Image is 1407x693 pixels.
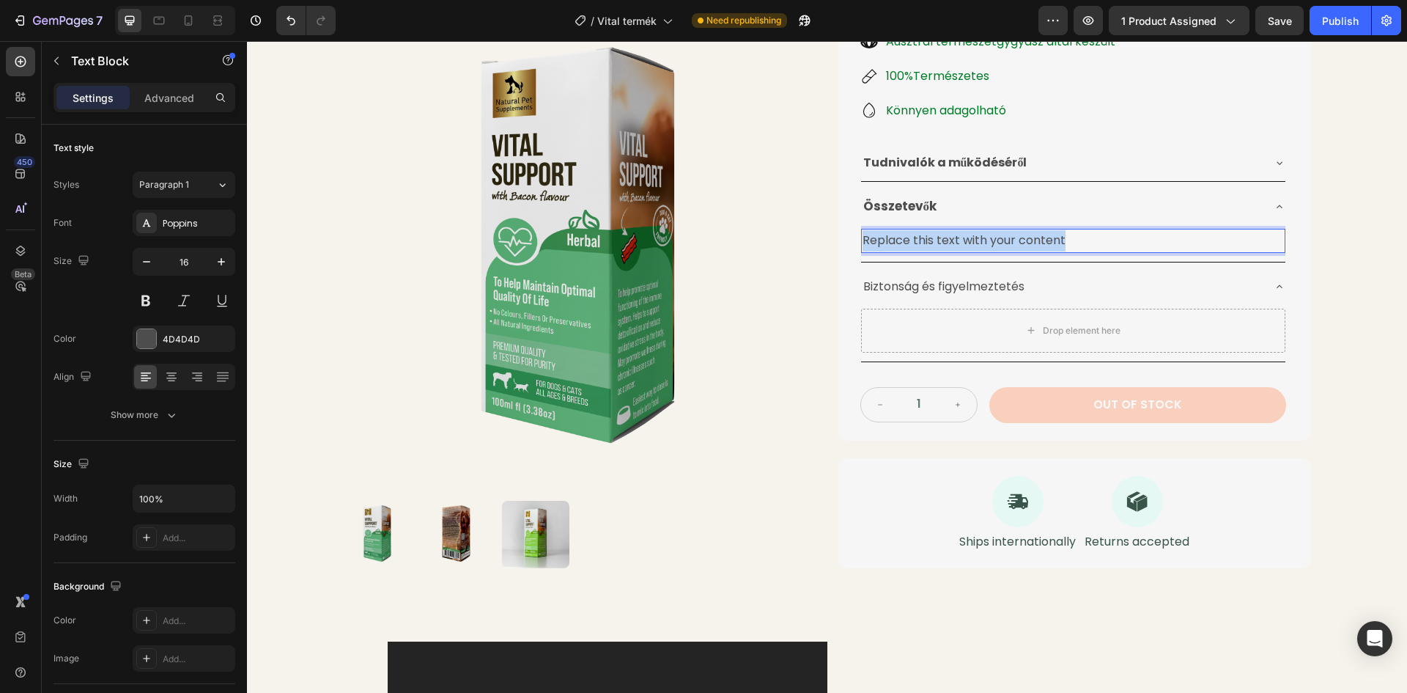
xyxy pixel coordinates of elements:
div: Text style [53,142,94,155]
button: Save [1255,6,1304,35]
div: Size [53,455,92,474]
span: / [591,13,594,29]
div: Rich Text Editor. Editing area: main [614,188,1038,212]
div: Image [53,652,79,665]
div: Color [53,614,76,627]
div: Padding [53,531,87,544]
div: Show more [111,408,179,422]
div: Align [53,367,95,387]
input: quantity [652,347,692,381]
div: Open Intercom Messenger [1357,621,1392,656]
div: Beta [11,268,35,280]
p: Biztonság és figyelmeztetés [616,235,778,257]
p: 100%Természetes [639,25,868,46]
div: Font [53,216,72,230]
button: Publish [1310,6,1371,35]
div: Color [53,332,76,345]
span: Need republishing [706,14,781,27]
button: 7 [6,6,109,35]
p: Returns accepted [838,494,942,509]
div: Add... [163,532,232,545]
button: Out of stock [742,346,1039,382]
div: Styles [53,178,79,191]
div: Add... [163,653,232,666]
p: Könnyen adagolható [639,59,868,81]
p: Replace this text with your content [616,189,1037,210]
div: Undo/Redo [276,6,336,35]
iframe: Design area [247,41,1407,693]
div: Drop element here [796,284,874,296]
input: Auto [133,485,234,512]
span: Save [1268,15,1292,27]
div: Rich Text Editor. Editing area: main [614,109,783,135]
p: Advanced [144,90,194,106]
div: Rich Text Editor. Editing area: main [614,233,780,259]
span: Paragraph 1 [139,178,189,191]
strong: Összetevők [616,156,690,174]
p: Settings [73,90,114,106]
p: 7 [96,12,103,29]
button: Show more [53,402,235,428]
div: Width [53,492,78,505]
p: Ships internationally [712,494,829,509]
div: Poppins [163,217,232,230]
div: Add... [163,615,232,628]
div: Out of stock [846,356,935,372]
div: Background [53,577,125,597]
p: Text Block [71,52,196,70]
div: Publish [1322,13,1359,29]
div: 4D4D4D [163,333,232,346]
button: increment [692,347,730,381]
button: 1 product assigned [1109,6,1249,35]
span: Vital termék [597,13,657,29]
button: decrement [614,347,652,381]
button: Paragraph 1 [133,172,235,198]
strong: Tudnivalók a működéséről [616,113,780,130]
div: Rich Text Editor. Editing area: main [614,153,693,179]
div: 450 [14,156,35,168]
span: 1 product assigned [1121,13,1216,29]
div: Size [53,252,92,271]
